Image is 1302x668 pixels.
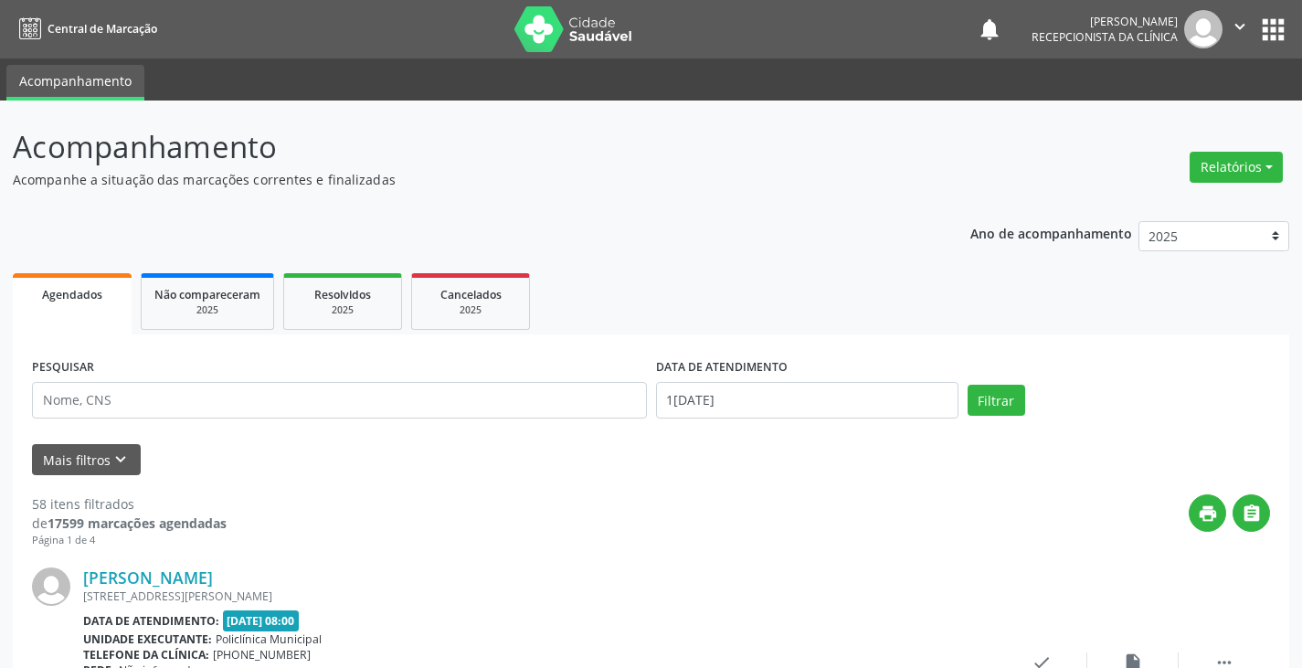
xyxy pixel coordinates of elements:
p: Acompanhe a situação das marcações correntes e finalizadas [13,170,906,189]
span: Policlínica Municipal [216,631,322,647]
i:  [1242,504,1262,524]
a: Acompanhamento [6,65,144,101]
b: Data de atendimento: [83,613,219,629]
span: [DATE] 08:00 [223,610,300,631]
span: Não compareceram [154,287,260,302]
a: Central de Marcação [13,14,157,44]
i: keyboard_arrow_down [111,450,131,470]
span: Cancelados [440,287,502,302]
div: Página 1 de 4 [32,533,227,548]
div: 2025 [154,303,260,317]
span: Agendados [42,287,102,302]
a: [PERSON_NAME] [83,567,213,588]
b: Telefone da clínica: [83,647,209,663]
div: [PERSON_NAME] [1032,14,1178,29]
div: 58 itens filtrados [32,494,227,514]
button: Filtrar [968,385,1025,416]
strong: 17599 marcações agendadas [48,514,227,532]
button: print [1189,494,1226,532]
div: 2025 [297,303,388,317]
input: Selecione um intervalo [656,382,958,419]
div: de [32,514,227,533]
button:  [1223,10,1257,48]
span: Resolvidos [314,287,371,302]
div: 2025 [425,303,516,317]
i: print [1198,504,1218,524]
label: DATA DE ATENDIMENTO [656,354,788,382]
div: [STREET_ADDRESS][PERSON_NAME] [83,588,996,604]
button: Relatórios [1190,152,1283,183]
p: Ano de acompanhamento [970,221,1132,244]
button: notifications [977,16,1002,42]
button:  [1233,494,1270,532]
button: apps [1257,14,1289,46]
p: Acompanhamento [13,124,906,170]
span: [PHONE_NUMBER] [213,647,311,663]
b: Unidade executante: [83,631,212,647]
input: Nome, CNS [32,382,647,419]
i:  [1230,16,1250,37]
img: img [1184,10,1223,48]
span: Recepcionista da clínica [1032,29,1178,45]
span: Central de Marcação [48,21,157,37]
button: Mais filtroskeyboard_arrow_down [32,444,141,476]
label: PESQUISAR [32,354,94,382]
img: img [32,567,70,606]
